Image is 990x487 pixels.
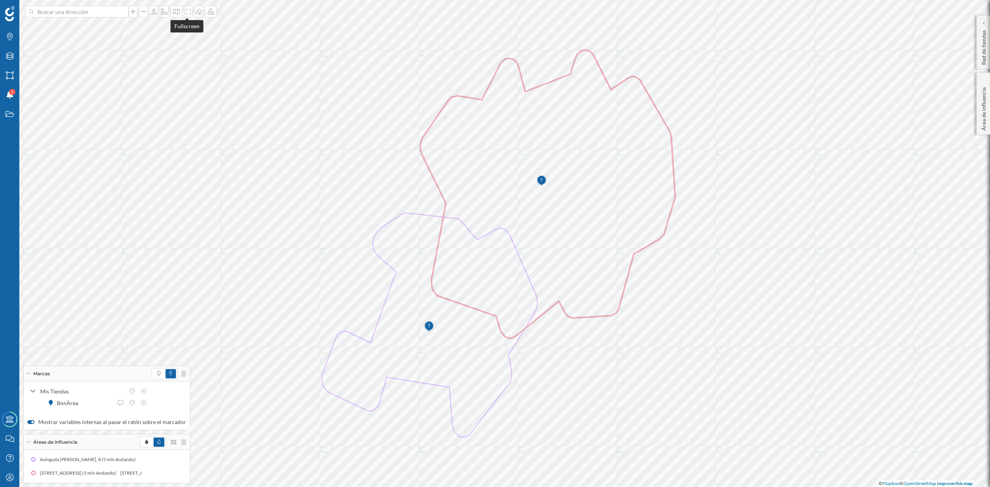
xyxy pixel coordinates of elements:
label: Mostrar variables internas al pasar el ratón sobre el marcador [27,418,186,426]
div: Fullscreen [171,20,203,32]
div: Avinguda [PERSON_NAME], 8 (5 min Andando) [40,456,140,463]
p: Red de tiendas [980,27,988,65]
span: Áreas de influencia [33,439,77,446]
a: OpenStreetMap [903,480,936,486]
a: Improve this map [937,480,973,486]
div: BonÀrea [57,399,82,407]
img: Geoblink Logo [5,6,15,21]
div: [STREET_ADDRESS] (5 min Andando) [119,469,199,477]
span: Marcas [33,370,50,377]
a: Mapbox [882,480,900,486]
img: Marker [424,319,434,334]
div: © © [877,480,975,487]
span: 1 [11,88,14,96]
p: Área de influencia [980,84,988,131]
div: Mis Tiendas [40,387,125,395]
img: Marker [537,173,546,189]
div: [STREET_ADDRESS] (5 min Andando) [38,469,119,477]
